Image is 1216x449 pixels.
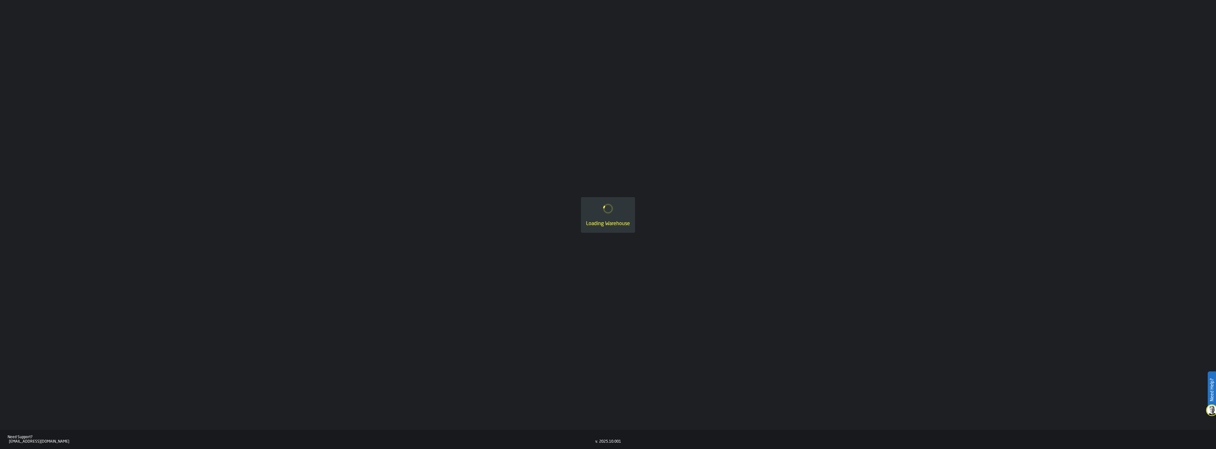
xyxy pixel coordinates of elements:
div: 2025.10.001 [599,439,621,444]
div: [EMAIL_ADDRESS][DOMAIN_NAME] [9,439,595,444]
a: Need Support?[EMAIL_ADDRESS][DOMAIN_NAME] [8,435,595,444]
div: Need Support? [8,435,595,439]
div: v. [595,439,598,444]
div: Loading Warehouse [586,220,630,228]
